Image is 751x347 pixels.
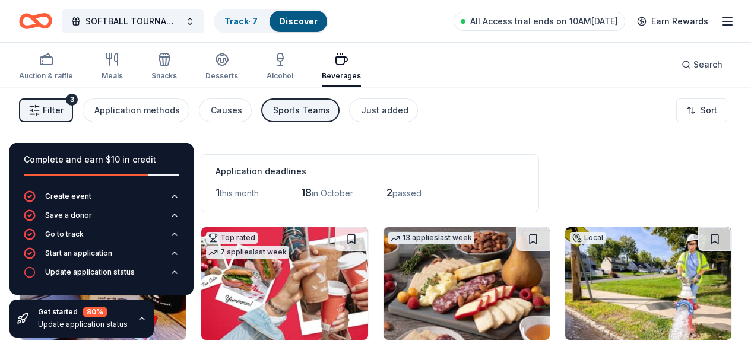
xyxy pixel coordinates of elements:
[205,71,238,81] div: Desserts
[19,7,52,35] a: Home
[24,190,179,209] button: Create event
[85,14,180,28] span: SOFTBALL TOURNAMENT 10U
[224,16,258,26] a: Track· 7
[386,186,392,199] span: 2
[220,188,259,198] span: this month
[676,98,727,122] button: Sort
[470,14,618,28] span: All Access trial ends on 10AM[DATE]
[201,227,367,340] img: Image for Wawa Foundation
[94,103,180,117] div: Application methods
[83,307,107,317] div: 80 %
[570,232,606,244] div: Local
[701,103,717,117] span: Sort
[83,98,189,122] button: Application methods
[24,266,179,285] button: Update application status
[24,152,179,167] div: Complete and earn $10 in credit
[199,98,252,122] button: Causes
[45,249,112,258] div: Start an application
[24,228,179,247] button: Go to track
[102,71,123,81] div: Meals
[45,192,91,201] div: Create event
[261,98,340,122] button: Sports Teams
[693,58,723,72] span: Search
[301,186,312,199] span: 18
[206,232,258,244] div: Top rated
[38,320,128,329] div: Update application status
[24,247,179,266] button: Start an application
[206,246,289,259] div: 7 applies last week
[630,11,715,32] a: Earn Rewards
[279,16,318,26] a: Discover
[211,103,242,117] div: Causes
[19,47,73,87] button: Auction & raffle
[62,9,204,33] button: SOFTBALL TOURNAMENT 10U
[45,268,135,277] div: Update application status
[392,188,422,198] span: passed
[151,71,177,81] div: Snacks
[565,227,731,340] img: Image for New Jersey American Water
[216,164,524,179] div: Application deadlines
[273,103,330,117] div: Sports Teams
[384,227,550,340] img: Image for Gourmet Gift Baskets
[267,71,293,81] div: Alcohol
[214,9,328,33] button: Track· 7Discover
[43,103,64,117] span: Filter
[151,47,177,87] button: Snacks
[267,47,293,87] button: Alcohol
[216,186,220,199] span: 1
[66,94,78,106] div: 3
[672,53,732,77] button: Search
[388,232,474,244] div: 13 applies last week
[322,71,361,81] div: Beverages
[45,211,92,220] div: Save a donor
[45,230,84,239] div: Go to track
[454,12,625,31] a: All Access trial ends on 10AM[DATE]
[19,98,73,122] button: Filter3
[349,98,418,122] button: Just added
[312,188,353,198] span: in October
[205,47,238,87] button: Desserts
[322,47,361,87] button: Beverages
[361,103,408,117] div: Just added
[38,307,128,317] div: Get started
[102,47,123,87] button: Meals
[19,71,73,81] div: Auction & raffle
[24,209,179,228] button: Save a donor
